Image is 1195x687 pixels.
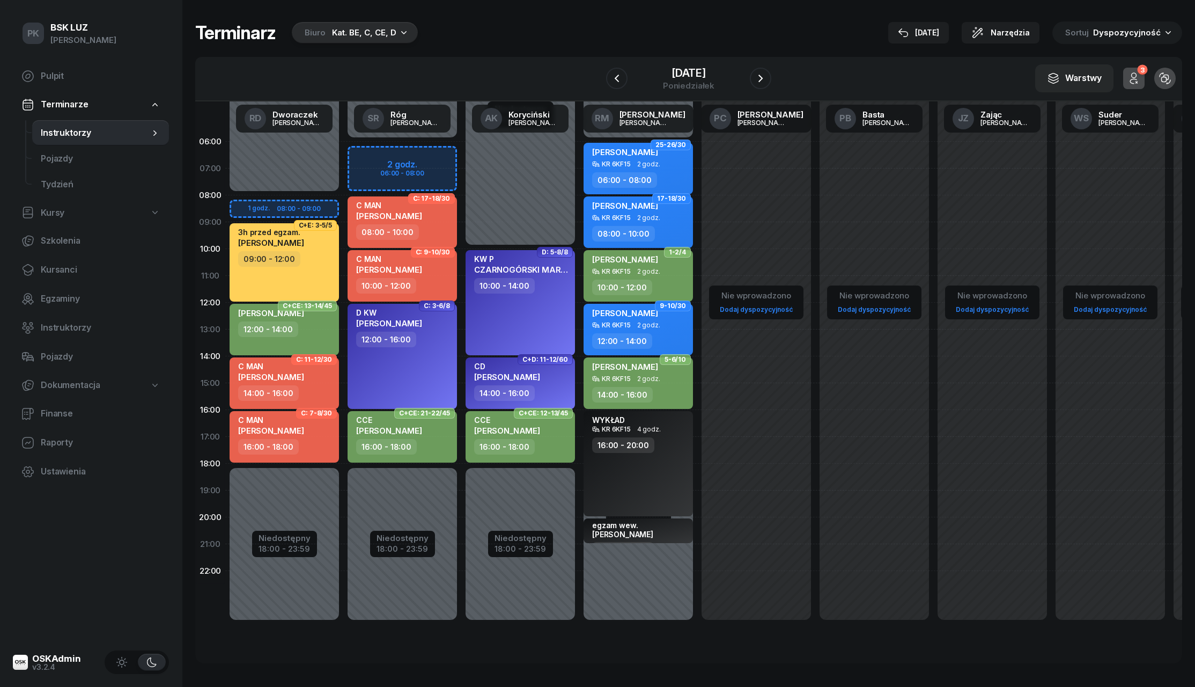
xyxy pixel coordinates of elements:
div: poniedziałek [663,82,714,90]
span: Finanse [41,407,160,421]
div: KR 6KF15 [602,268,631,275]
div: CCE [474,415,540,425]
span: 5-6/10 [665,359,686,361]
button: Warstwy [1035,64,1113,92]
a: RM[PERSON_NAME][PERSON_NAME] [583,105,694,133]
div: KR 6KF15 [602,375,631,382]
div: 20:00 [195,504,225,531]
div: 3h przed egzam. [238,228,304,237]
a: JZZając[PERSON_NAME] [944,105,1041,133]
div: [PERSON_NAME] [619,111,685,119]
span: Dokumentacja [41,378,100,392]
span: Tydzień [41,178,160,192]
div: KW P [474,254,569,264]
img: logo-xs@2x.png [13,655,28,670]
a: PBBasta[PERSON_NAME] [826,105,923,133]
div: Nie wprowadzono [1069,289,1151,303]
span: Raporty [41,436,160,450]
div: 16:00 - 18:00 [356,439,417,455]
div: 06:00 [195,128,225,155]
div: 12:00 - 16:00 [356,332,416,347]
a: WSSuder[PERSON_NAME] [1062,105,1159,133]
div: [PERSON_NAME] [619,119,671,126]
a: Instruktorzy [32,120,169,146]
span: [PERSON_NAME] [592,254,658,265]
div: WYKŁAD [592,415,625,425]
div: Basta [862,111,914,119]
div: 07:00 [195,155,225,182]
span: 25-26/30 [655,144,686,146]
h1: Terminarz [195,23,276,42]
div: 12:00 - 14:00 [238,321,298,337]
span: C: 11-12/30 [296,359,332,361]
a: SRRóg[PERSON_NAME] [354,105,451,133]
div: 18:00 - 23:59 [377,542,429,553]
button: Niedostępny18:00 - 23:59 [259,532,311,556]
div: [PERSON_NAME] [737,111,803,119]
button: Nie wprowadzonoDodaj dyspozycyjność [833,287,915,318]
button: BiuroKat. BE, C, CE, D [289,22,418,43]
span: Terminarze [41,98,88,112]
button: Sortuj Dyspozycyjność [1052,21,1182,44]
div: 16:00 - 20:00 [592,437,654,453]
a: Dokumentacja [13,373,169,398]
div: Koryciński [508,111,560,119]
div: Dworaczek [272,111,324,119]
a: Kursanci [13,257,169,283]
div: 09:00 [195,209,225,236]
span: [PERSON_NAME] [356,318,422,328]
div: [DATE] [898,26,939,39]
div: 08:00 [195,182,225,209]
a: Dodaj dyspozycyjność [1069,303,1151,316]
div: Niedostępny [377,534,429,542]
div: Warstwy [1047,71,1102,85]
div: C MAN [238,415,304,425]
div: Nie wprowadzono [833,289,915,303]
a: Pojazdy [13,344,169,370]
div: [DATE] [663,68,714,78]
span: 17-18/30 [657,198,686,200]
button: Narzędzia [962,22,1039,43]
span: C: 3-6/8 [424,305,450,307]
div: C MAN [356,254,422,264]
div: 20:00 - 21:00 [592,542,654,558]
div: 18:00 - 23:59 [259,542,311,553]
span: [PERSON_NAME] [592,362,658,372]
div: 12:00 - 14:00 [592,333,652,349]
span: 9-10/30 [660,305,686,307]
div: KR 6KF15 [602,214,631,221]
span: C: 9-10/30 [416,251,450,253]
span: 2 godz. [637,214,660,222]
div: 19:00 [195,477,225,504]
a: Instruktorzy [13,315,169,341]
div: egzam wew. [PERSON_NAME] [592,521,687,539]
span: C+CE: 12-13/45 [519,412,568,414]
div: Biuro [305,26,326,39]
div: 08:00 - 10:00 [592,226,655,242]
div: Róg [390,111,442,119]
div: 18:00 [195,450,225,477]
div: KR 6KF15 [602,321,631,328]
span: [PERSON_NAME] [238,308,304,318]
span: C: 17-18/30 [413,198,450,200]
span: [PERSON_NAME] [592,308,658,318]
span: D: 5-8/8 [542,251,568,253]
div: 12:00 [195,289,225,316]
span: PC [714,114,727,123]
span: Instruktorzy [41,126,150,140]
div: 10:00 - 12:00 [356,278,416,294]
button: Niedostępny18:00 - 23:59 [377,532,429,556]
span: [PERSON_NAME] [238,426,304,436]
div: 17:00 [195,423,225,450]
div: KR 6KF15 [602,160,631,167]
span: 2 godz. [637,160,660,168]
span: Kursanci [41,263,160,277]
button: Nie wprowadzonoDodaj dyspozycyjność [715,287,797,318]
div: 22:00 [195,558,225,584]
a: Dodaj dyspozycyjność [715,303,797,316]
span: [PERSON_NAME] [592,201,658,211]
div: 16:00 - 18:00 [238,439,299,455]
button: Niedostępny18:00 - 23:59 [495,532,547,556]
a: Finanse [13,401,169,427]
a: RDDworaczek[PERSON_NAME] [236,105,333,133]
